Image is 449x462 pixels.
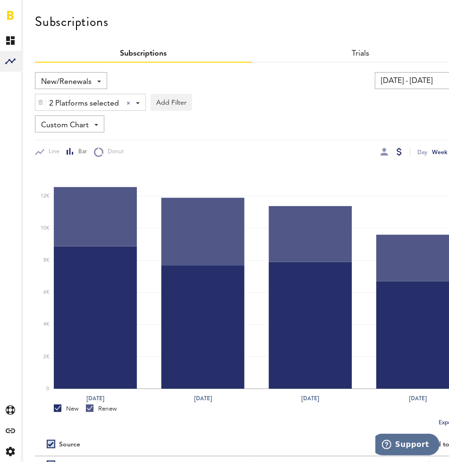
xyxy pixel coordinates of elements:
div: Subscriptions [35,14,108,29]
span: Donut [103,148,124,156]
span: Bar [74,148,87,156]
text: 6K [43,290,50,295]
a: Trials [352,50,370,58]
a: Acquisition [23,72,33,92]
button: Add Filter [151,94,192,111]
text: [DATE] [194,394,212,403]
text: 2K [43,355,50,359]
text: 4K [43,322,50,327]
div: Delete [35,94,46,110]
span: New/Renewals [41,74,92,90]
div: New [54,404,79,413]
img: trash_awesome_blue.svg [38,99,43,106]
a: Cohorts [23,92,33,113]
text: [DATE] [409,394,427,403]
div: Source [59,441,80,449]
text: 10K [41,226,50,231]
div: Renew [86,404,117,413]
span: Analytics [28,10,36,30]
div: Week [432,147,447,157]
a: Subscriptions [120,50,167,58]
text: [DATE] [86,394,104,403]
a: Custom Reports [23,113,33,134]
a: Subscriptions [23,51,33,72]
text: 8K [43,258,50,263]
span: 2 Platforms selected [49,96,119,112]
span: Line [44,148,59,156]
text: [DATE] [301,394,319,403]
a: Monetization [23,30,33,51]
text: 12K [41,194,50,198]
div: Day [417,147,427,157]
span: Custom Chart [41,117,89,133]
text: 0 [46,387,49,391]
iframe: Opens a widget where you can find more information [375,434,440,457]
div: Clear [127,101,130,105]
